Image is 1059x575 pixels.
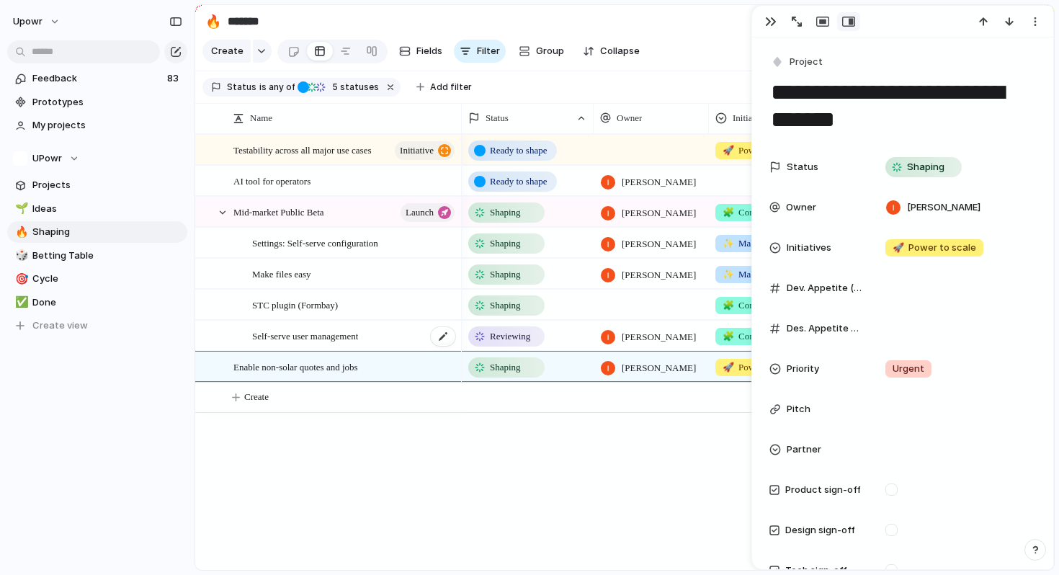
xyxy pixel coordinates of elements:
span: UPowr [32,151,62,166]
span: Shaping [490,236,521,251]
span: Shaping [490,205,521,220]
span: Ready to shape [490,174,547,189]
span: [PERSON_NAME] [622,237,696,251]
div: 🌱 [15,200,25,217]
span: AI tool for operators [233,172,310,189]
span: 83 [167,71,182,86]
span: Core then more [723,205,797,220]
span: Create [211,44,243,58]
span: Urgent [893,362,924,376]
span: Ideas [32,202,182,216]
span: Shaping [32,225,182,239]
button: Group [511,40,571,63]
button: 🎯 [13,272,27,286]
span: Filter [477,44,500,58]
span: Self-serve user management [252,327,358,344]
button: upowr [6,10,68,33]
span: Testability across all major use cases [233,141,372,158]
span: 5 [328,81,340,92]
button: 🔥 [13,225,27,239]
button: Create view [7,315,187,336]
span: Create [244,390,269,404]
span: Partner [787,442,821,457]
span: Project [790,55,823,69]
button: Project [768,52,827,73]
span: My projects [32,118,182,133]
span: Group [536,44,564,58]
div: 🎯 [15,271,25,287]
span: Pitch [787,402,810,416]
div: 🔥 [205,12,221,31]
span: Feedback [32,71,163,86]
span: Shaping [490,360,521,375]
span: 🚀 [893,241,904,253]
span: ✨ [723,238,734,249]
span: Dev. Appetite (wks) [787,281,862,295]
a: ✅Done [7,292,187,313]
span: Power to scale [723,143,793,158]
button: UPowr [7,148,187,169]
span: [PERSON_NAME] [622,268,696,282]
span: Add filter [430,81,472,94]
button: Fields [393,40,448,63]
button: 🎲 [13,249,27,263]
a: My projects [7,115,187,136]
span: Owner [786,200,816,215]
span: [PERSON_NAME] [622,175,696,190]
span: Status [486,111,509,125]
span: Ready to shape [490,143,547,158]
span: Create view [32,318,88,333]
a: 🌱Ideas [7,198,187,220]
span: 🧩 [723,300,734,311]
span: Prototypes [32,95,182,110]
span: Settings: Self-serve configuration [252,234,378,251]
a: Feedback83 [7,68,187,89]
a: Projects [7,174,187,196]
button: launch [401,203,455,222]
a: Prototypes [7,92,187,113]
button: 5 statuses [296,79,382,95]
span: Mid-market Public Beta [233,203,324,220]
span: Cycle [32,272,182,286]
button: ✅ [13,295,27,310]
span: Status [787,160,818,174]
span: Owner [617,111,642,125]
span: Shaping [490,298,521,313]
span: 🧩 [723,331,734,342]
span: ✨ [723,269,734,280]
span: [PERSON_NAME] [907,200,980,215]
span: Name [250,111,272,125]
button: Create [202,40,251,63]
button: isany of [256,79,298,95]
span: is [259,81,267,94]
span: Status [227,81,256,94]
span: [PERSON_NAME] [622,361,696,375]
span: Collapse [600,44,640,58]
span: Make it easy [723,267,786,282]
a: 🎲Betting Table [7,245,187,267]
button: Collapse [577,40,645,63]
span: Power to scale [893,241,976,255]
span: STC plugin (Formbay) [252,296,338,313]
span: launch [406,202,434,223]
span: Core then more [723,298,797,313]
span: 🚀 [723,145,734,156]
button: 🌱 [13,202,27,216]
span: Design sign-off [785,523,855,538]
div: 🔥 [15,224,25,241]
span: Product sign-off [785,483,861,497]
span: Initiatives [787,241,831,255]
span: Core then more [723,329,797,344]
span: any of [267,81,295,94]
button: Add filter [408,77,481,97]
a: 🔥Shaping [7,221,187,243]
span: Done [32,295,182,310]
span: statuses [328,81,379,94]
span: Enable non-solar quotes and jobs [233,358,358,375]
span: initiative [400,141,434,161]
div: 🎯Cycle [7,268,187,290]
